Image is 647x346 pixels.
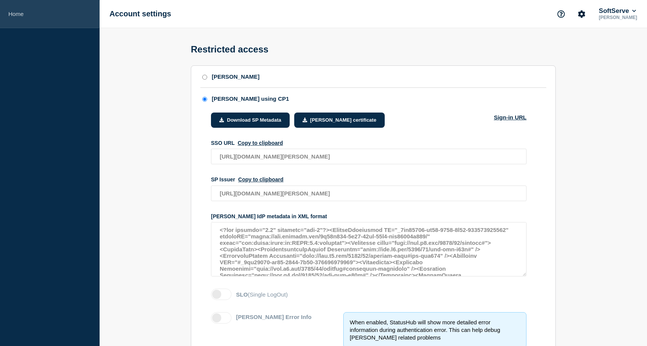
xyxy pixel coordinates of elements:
div: [PERSON_NAME] [212,73,260,80]
h1: Account settings [109,10,171,18]
span: SSO URL [211,140,235,146]
button: Support [553,6,569,22]
button: SoftServe [597,7,637,15]
label: [PERSON_NAME] Error Info [236,314,311,324]
label: SLO [236,291,288,298]
span: (Single LogOut) [248,291,288,298]
h1: Restricted access [191,44,268,55]
button: SSO URL [238,140,283,146]
button: [PERSON_NAME] certificate [294,113,385,128]
p: [PERSON_NAME] [597,15,639,20]
button: Account settings [574,6,590,22]
span: SP Issuer [211,176,235,183]
div: [PERSON_NAME] IdP metadata in XML format [211,213,526,219]
div: [PERSON_NAME] using CP1 [212,95,289,102]
input: SAML [202,75,207,80]
input: SAML using CP1 [202,97,207,102]
button: Download SP Metadata [211,113,290,128]
button: SP Issuer [238,176,284,183]
a: Sign-in URL [494,114,526,140]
